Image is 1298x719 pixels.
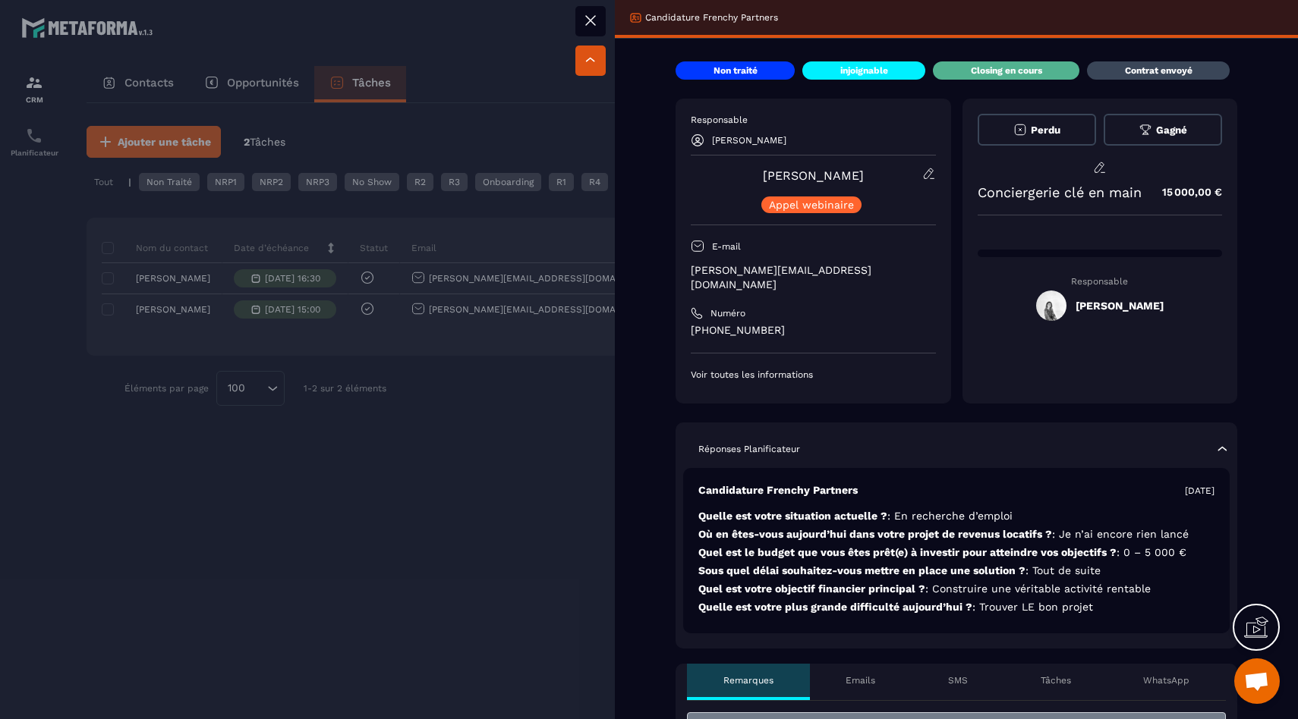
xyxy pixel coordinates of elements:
p: [PERSON_NAME][EMAIL_ADDRESS][DOMAIN_NAME] [691,263,936,292]
p: Où en êtes-vous aujourd’hui dans votre projet de revenus locatifs ? [698,527,1215,542]
div: Ouvrir le chat [1234,658,1280,704]
p: 15 000,00 € [1147,177,1222,207]
p: Quelle est votre situation actuelle ? [698,509,1215,523]
span: Perdu [1031,124,1060,136]
p: Numéro [710,307,745,319]
p: Sous quel délai souhaitez-vous mettre en place une solution ? [698,564,1215,578]
p: Quel est votre objectif financier principal ? [698,582,1215,596]
p: Responsable [691,114,936,126]
p: Voir toutes les informations [691,369,936,381]
a: [PERSON_NAME] [763,168,864,183]
p: Candidature Frenchy Partners [698,483,858,498]
p: Non traité [714,64,758,77]
p: injoignable [840,64,888,77]
p: Candidature Frenchy Partners [645,11,778,24]
p: Emails [846,674,875,686]
p: Appel webinaire [769,199,854,210]
p: [PERSON_NAME] [712,135,786,146]
span: : En recherche d’emploi [887,510,1013,522]
span: : Trouver LE bon projet [972,601,1093,613]
span: : Tout de suite [1025,564,1101,576]
p: Closing en cours [971,64,1042,77]
p: Responsable [978,276,1223,287]
button: Gagné [1104,114,1222,146]
span: : Construire une véritable activité rentable [925,582,1151,595]
span: : 0 – 5 000 € [1117,546,1186,558]
p: E-mail [712,240,741,253]
p: WhatsApp [1143,674,1189,686]
span: : Je n’ai encore rien lancé [1052,528,1189,540]
p: Quelle est votre plus grande difficulté aujourd’hui ? [698,600,1215,614]
p: [PHONE_NUMBER] [691,323,936,338]
p: Contrat envoyé [1125,64,1192,77]
button: Perdu [978,114,1096,146]
p: Tâches [1041,674,1071,686]
p: Remarques [723,674,773,686]
h5: [PERSON_NAME] [1076,300,1164,312]
p: Conciergerie clé en main [978,184,1142,200]
p: Réponses Planificateur [698,443,800,455]
span: Gagné [1156,124,1187,136]
p: [DATE] [1185,485,1215,497]
p: SMS [948,674,968,686]
p: Quel est le budget que vous êtes prêt(e) à investir pour atteindre vos objectifs ? [698,545,1215,560]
